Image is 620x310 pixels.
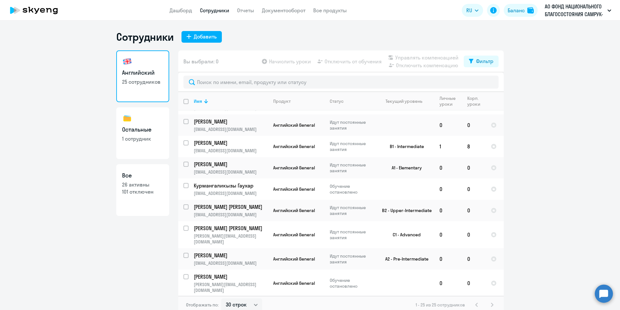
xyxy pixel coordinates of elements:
img: balance [527,7,534,14]
a: Курмангаликызы Гаухар [194,182,268,189]
p: [PERSON_NAME][EMAIL_ADDRESS][DOMAIN_NAME] [194,233,268,245]
div: Текущий уровень [379,98,434,104]
span: Английский General [273,208,315,213]
p: [EMAIL_ADDRESS][DOMAIN_NAME] [194,126,268,132]
span: Отображать по: [186,302,219,308]
button: Добавить [181,31,222,43]
span: RU [466,6,472,14]
td: 0 [462,270,486,297]
a: [PERSON_NAME] [PERSON_NAME] [194,203,268,210]
p: 25 сотрудников [122,78,163,85]
a: [PERSON_NAME] [194,139,268,146]
div: Имя [194,98,202,104]
p: Обучение остановлено [330,183,374,195]
td: B2 - Upper-Intermediate [374,200,434,221]
p: 1 сотрудник [122,135,163,142]
div: Статус [330,98,374,104]
td: 0 [462,157,486,178]
p: Идут постоянные занятия [330,141,374,152]
p: [PERSON_NAME] [PERSON_NAME] [194,225,267,232]
p: [PERSON_NAME] [PERSON_NAME] [194,203,267,210]
p: [EMAIL_ADDRESS][DOMAIN_NAME] [194,148,268,154]
p: Обучение остановлено [330,277,374,289]
a: [PERSON_NAME] [194,252,268,259]
p: Идут постоянные занятия [330,253,374,265]
td: A1 - Elementary [374,157,434,178]
a: Остальные1 сотрудник [116,107,169,159]
td: A2 - Pre-Intermediate [374,248,434,270]
td: 0 [434,221,462,248]
p: [PERSON_NAME] [194,273,267,280]
p: [PERSON_NAME] [194,252,267,259]
span: Вы выбрали: 0 [183,58,219,65]
p: Курмангаликызы Гаухар [194,182,267,189]
button: Балансbalance [504,4,538,17]
a: Все26 активны101 отключен [116,164,169,216]
p: [EMAIL_ADDRESS][DOMAIN_NAME] [194,260,268,266]
span: Английский General [273,144,315,149]
div: Добавить [194,33,217,40]
div: Имя [194,98,268,104]
h3: Остальные [122,125,163,134]
td: 0 [434,157,462,178]
div: Текущий уровень [386,98,422,104]
p: Идут постоянные занятия [330,119,374,131]
p: Идут постоянные занятия [330,205,374,216]
td: 8 [462,136,486,157]
span: 1 - 25 из 25 сотрудников [416,302,465,308]
p: [EMAIL_ADDRESS][DOMAIN_NAME] [194,212,268,218]
td: 0 [462,248,486,270]
p: [PERSON_NAME][EMAIL_ADDRESS][DOMAIN_NAME] [194,282,268,293]
div: Фильтр [476,57,493,65]
p: АО ФОНД НАЦИОНАЛЬНОГО БЛАГОСОСТОЯНИЯ САМРУК-КАЗЫНА, #8749 [545,3,605,18]
p: [PERSON_NAME] [194,161,267,168]
p: Идут постоянные занятия [330,229,374,241]
td: 0 [434,248,462,270]
span: Английский General [273,280,315,286]
span: Английский General [273,165,315,171]
input: Поиск по имени, email, продукту или статусу [183,76,499,89]
p: 101 отключен [122,188,163,195]
h3: Все [122,171,163,180]
a: Документооборот [262,7,305,14]
div: Продукт [273,98,291,104]
p: Идут постоянные занятия [330,162,374,174]
p: 26 активны [122,181,163,188]
span: Английский General [273,122,315,128]
a: [PERSON_NAME] [194,273,268,280]
div: Личные уроки [439,95,458,107]
a: Отчеты [237,7,254,14]
div: Корп. уроки [467,95,485,107]
p: [EMAIL_ADDRESS][DOMAIN_NAME] [194,190,268,196]
a: Английский25 сотрудников [116,50,169,102]
p: [PERSON_NAME] [194,118,267,125]
td: 0 [434,200,462,221]
img: others [122,113,132,123]
p: [EMAIL_ADDRESS][DOMAIN_NAME] [194,169,268,175]
td: 0 [462,114,486,136]
div: Корп. уроки [467,95,481,107]
div: Личные уроки [439,95,462,107]
div: Баланс [508,6,525,14]
span: Английский General [273,186,315,192]
h3: Английский [122,69,163,77]
td: 0 [462,221,486,248]
a: [PERSON_NAME] [194,118,268,125]
a: [PERSON_NAME] [194,161,268,168]
td: 0 [462,200,486,221]
h1: Сотрудники [116,30,174,43]
button: RU [462,4,483,17]
span: Английский General [273,256,315,262]
td: B1 - Intermediate [374,136,434,157]
span: Английский General [273,232,315,238]
td: 0 [462,178,486,200]
img: english [122,56,132,67]
a: Все продукты [313,7,347,14]
td: 0 [434,270,462,297]
button: Фильтр [464,56,499,67]
a: Сотрудники [200,7,229,14]
a: [PERSON_NAME] [PERSON_NAME] [194,225,268,232]
td: C1 - Advanced [374,221,434,248]
td: 1 [434,136,462,157]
